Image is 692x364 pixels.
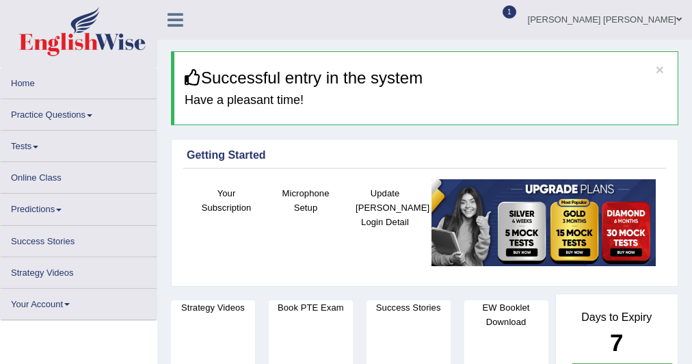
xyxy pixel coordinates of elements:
h4: Success Stories [367,300,451,315]
h4: Days to Expiry [571,311,663,324]
a: Predictions [1,194,157,220]
a: Your Account [1,289,157,315]
a: Success Stories [1,226,157,252]
div: Getting Started [187,147,663,164]
a: Tests [1,131,157,157]
h4: Book PTE Exam [269,300,353,315]
h4: Have a pleasant time! [185,94,667,107]
h4: Your Subscription [194,186,259,215]
h4: Strategy Videos [171,300,255,315]
a: Strategy Videos [1,257,157,284]
h4: Microphone Setup [273,186,338,215]
a: Home [1,68,157,94]
span: 1 [503,5,516,18]
h4: EW Booklet Download [464,300,548,329]
a: Practice Questions [1,99,157,126]
button: × [656,62,664,77]
b: 7 [610,329,623,356]
h3: Successful entry in the system [185,69,667,87]
h4: Update [PERSON_NAME] Login Detail [352,186,418,229]
img: small5.jpg [431,179,656,266]
a: Online Class [1,162,157,189]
